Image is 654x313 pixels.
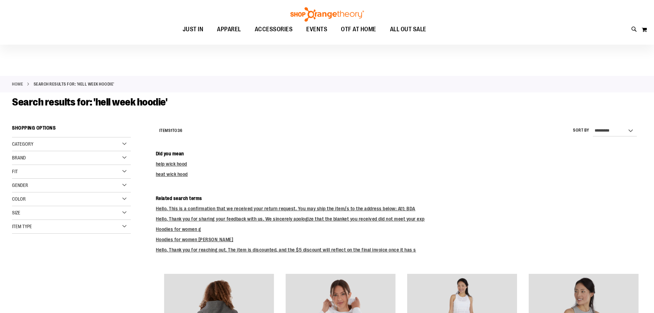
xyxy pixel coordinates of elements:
span: Fit [12,169,18,174]
h2: Items to [159,125,183,136]
a: Hello, Thank you for reaching out. The item is discounted, and the $5 discount will reflect on th... [156,247,416,253]
span: Gender [12,182,28,188]
span: Item Type [12,224,32,229]
span: ACCESSORIES [255,22,293,37]
span: OTF AT HOME [341,22,376,37]
span: Color [12,196,26,202]
a: Home [12,81,23,87]
span: Search results for: 'hell week hoodie' [12,96,167,108]
a: help wick hood [156,161,187,167]
img: Shop Orangetheory [289,7,365,22]
dt: Did you mean [156,150,642,157]
span: Brand [12,155,26,160]
a: Hoodies for women [PERSON_NAME] [156,237,233,242]
dt: Related search terms [156,195,642,202]
span: EVENTS [306,22,327,37]
a: Hoodies for women g [156,226,201,232]
span: APPAREL [217,22,241,37]
span: Size [12,210,20,215]
span: 36 [177,128,183,133]
span: JUST IN [183,22,204,37]
label: Sort By [573,127,589,133]
span: ALL OUT SALE [390,22,426,37]
span: 1 [171,128,172,133]
a: heat wick hood [156,171,188,177]
strong: Search results for: 'hell week hoodie' [34,81,114,87]
a: Hello, Thank you for sharing your feedback with us. We sincerely apologize that the blanket you r... [156,216,425,222]
strong: Shopping Options [12,122,131,137]
a: Hello, This is a confirmation that we received your return request. You may ship the item/s to th... [156,206,415,211]
span: Category [12,141,33,147]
